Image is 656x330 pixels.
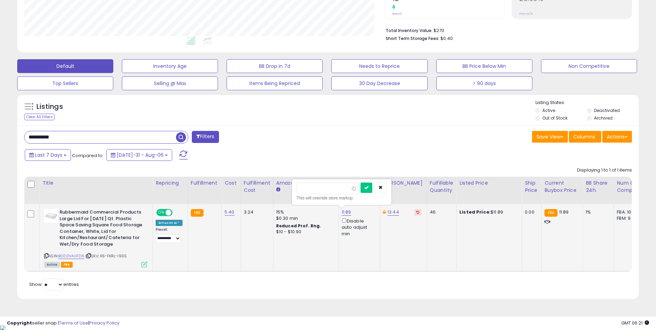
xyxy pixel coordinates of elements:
[383,179,424,187] div: [PERSON_NAME]
[72,152,104,159] span: Compared to:
[617,215,639,221] div: FBM: 9
[117,152,164,158] span: [DATE]-31 - Aug-06
[24,114,55,120] div: Clear All Filters
[225,209,235,216] a: 5.40
[331,76,427,90] button: 30 Day Decrease
[544,179,580,194] div: Current Buybox Price
[60,209,143,249] b: Rubbermaid Commercial Products Large Lid For [DATE] Qt. Plastic Space Saving Square Food Storage ...
[392,12,402,16] small: Prev: 0
[42,179,150,187] div: Title
[227,76,323,90] button: Items Being Repriced
[577,167,632,174] div: Displaying 1 to 1 of 1 items
[276,209,333,215] div: 15%
[7,320,32,326] strong: Copyright
[331,59,427,73] button: Needs to Reprice
[342,217,375,237] div: Disable auto adjust min
[276,187,280,193] small: Amazon Fees.
[225,179,238,187] div: Cost
[157,210,166,216] span: ON
[459,209,491,215] b: Listed Price:
[386,28,433,33] b: Total Inventory Value:
[617,179,642,194] div: Num of Comp.
[35,152,62,158] span: Last 7 Days
[156,179,185,187] div: Repricing
[37,102,63,112] h5: Listings
[459,179,519,187] div: Listed Price
[17,59,113,73] button: Default
[519,12,533,16] small: Prev: N/A
[244,179,270,194] div: Fulfillment Cost
[586,209,608,215] div: 1%
[192,131,219,143] button: Filters
[156,220,183,226] div: Amazon AI *
[436,76,532,90] button: > 90 days
[459,209,517,215] div: $11.89
[29,281,79,288] span: Show: entries
[58,253,84,259] a: B000VAUFD6
[25,149,71,161] button: Last 7 Days
[61,262,73,268] span: FBA
[85,253,127,259] span: | SKU: K5-FKRL-I90S
[586,179,611,194] div: BB Share 24h.
[602,131,632,143] button: Actions
[191,179,219,187] div: Fulfillment
[7,320,119,327] div: seller snap | |
[542,115,568,121] label: Out of Stock
[191,209,204,217] small: FBA
[430,209,451,215] div: 46
[594,107,620,113] label: Deactivated
[525,179,539,194] div: Ship Price
[106,149,172,161] button: [DATE]-31 - Aug-06
[89,320,119,326] a: Privacy Policy
[171,210,183,216] span: OFF
[44,209,147,267] div: ASIN:
[559,209,569,215] span: 11.89
[617,209,639,215] div: FBA: 10
[573,133,595,140] span: Columns
[621,320,649,326] span: 2025-08-14 06:21 GMT
[17,76,113,90] button: Top Sellers
[544,209,557,217] small: FBA
[276,179,336,187] div: Amazon Fees
[569,131,601,143] button: Columns
[342,209,351,216] a: 11.89
[44,262,60,268] span: All listings currently available for purchase on Amazon
[436,59,532,73] button: BB Price Below Min
[594,115,613,121] label: Archived
[227,59,323,73] button: BB Drop in 7d
[525,209,536,215] div: 0.00
[59,320,88,326] a: Terms of Use
[535,100,639,106] p: Listing States:
[541,59,637,73] button: Non Competitive
[386,26,627,34] li: $270
[542,107,555,113] label: Active
[244,209,268,215] div: 3.24
[44,209,58,223] img: 31n-G7ldWiL._SL40_.jpg
[297,195,386,202] div: This will override store markup
[386,35,439,41] b: Short Term Storage Fees:
[156,227,183,243] div: Preset:
[430,179,454,194] div: Fulfillable Quantity
[276,215,333,221] div: $0.30 min
[276,223,321,229] b: Reduced Prof. Rng.
[276,229,333,235] div: $10 - $10.90
[532,131,568,143] button: Save View
[122,59,218,73] button: Inventory Age
[440,35,453,42] span: $0.40
[387,209,399,216] a: 13.44
[122,76,218,90] button: Selling @ Max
